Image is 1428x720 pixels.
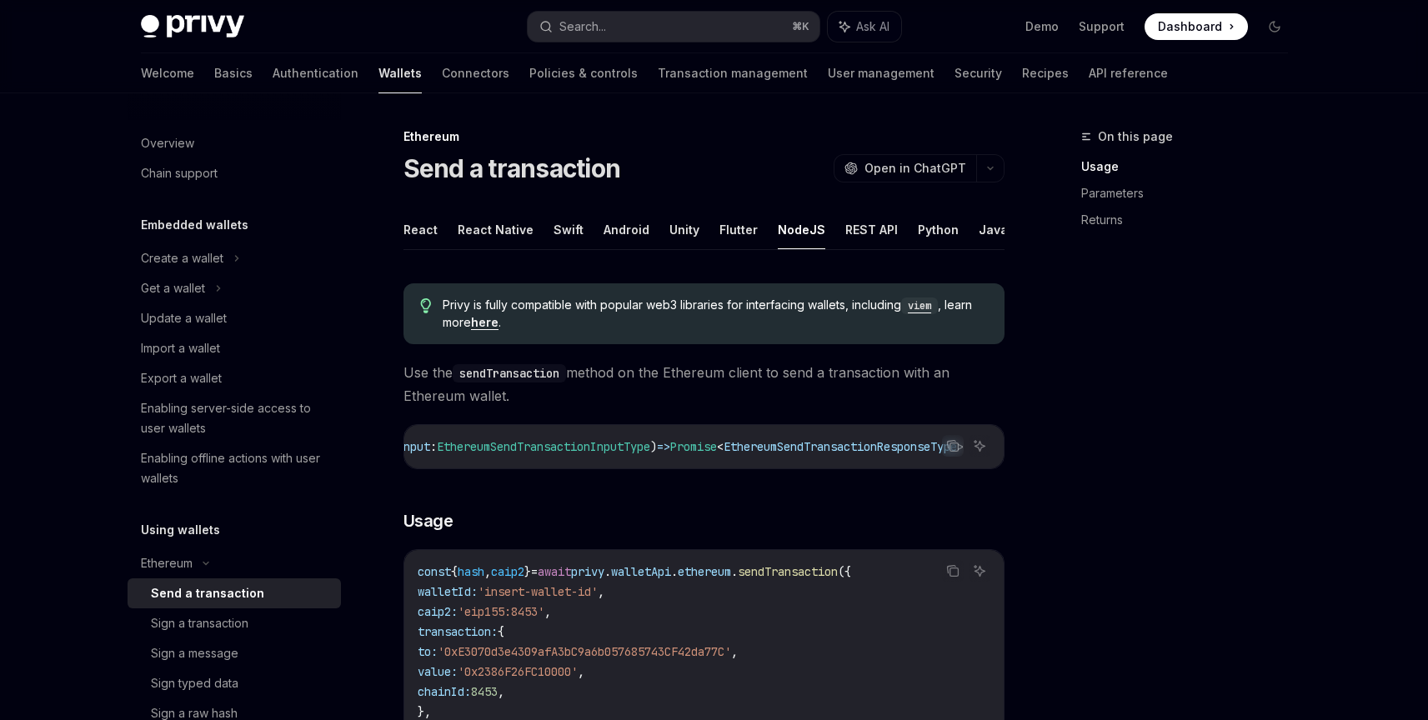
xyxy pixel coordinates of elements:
a: here [471,315,499,330]
a: Dashboard [1145,13,1248,40]
a: Support [1079,18,1125,35]
div: Get a wallet [141,278,205,298]
span: , [484,564,491,579]
button: REST API [845,210,898,249]
span: , [498,684,504,699]
div: Ethereum [403,128,1005,145]
div: Import a wallet [141,338,220,358]
span: caip2: [418,604,458,619]
a: Enabling offline actions with user wallets [128,443,341,493]
a: API reference [1089,53,1168,93]
span: to: [418,644,438,659]
span: '0x2386F26FC10000' [458,664,578,679]
span: transaction: [418,624,498,639]
span: . [671,564,678,579]
h5: Using wallets [141,520,220,540]
a: Usage [1081,153,1301,180]
span: EthereumSendTransactionInputType [437,439,650,454]
div: Sign a transaction [151,613,248,633]
a: Update a wallet [128,303,341,333]
span: > [957,439,964,454]
button: Python [918,210,959,249]
code: viem [901,297,938,314]
div: Sign a message [151,643,238,663]
button: Java [979,210,1008,249]
span: } [524,564,531,579]
span: Usage [403,509,453,532]
a: Wallets [378,53,422,93]
button: Ask AI [969,560,990,582]
button: React Native [458,210,534,249]
a: Basics [214,53,253,93]
span: On this page [1098,127,1173,147]
span: ⌘ K [792,20,809,33]
div: Search... [559,17,606,37]
a: Policies & controls [529,53,638,93]
button: Android [604,210,649,249]
div: Ethereum [141,553,193,573]
a: Parameters [1081,180,1301,207]
a: Enabling server-side access to user wallets [128,393,341,443]
span: walletId: [418,584,478,599]
a: Chain support [128,158,341,188]
span: privy [571,564,604,579]
span: EthereumSendTransactionResponseType [724,439,957,454]
button: Copy the contents from the code block [942,560,964,582]
span: , [731,644,738,659]
span: , [598,584,604,599]
code: sendTransaction [453,364,566,382]
span: 'eip155:8453' [458,604,544,619]
span: , [578,664,584,679]
button: NodeJS [778,210,825,249]
span: input [397,439,430,454]
svg: Tip [420,298,432,313]
a: Returns [1081,207,1301,233]
span: { [451,564,458,579]
span: ethereum [678,564,731,579]
span: 'insert-wallet-id' [478,584,598,599]
button: Search...⌘K [528,12,819,42]
span: Privy is fully compatible with popular web3 libraries for interfacing wallets, including , learn ... [443,297,987,331]
button: Ask AI [969,435,990,457]
a: Overview [128,128,341,158]
span: await [538,564,571,579]
span: , [544,604,551,619]
span: }, [418,704,431,719]
h1: Send a transaction [403,153,621,183]
a: User management [828,53,934,93]
div: Create a wallet [141,248,223,268]
span: . [604,564,611,579]
button: React [403,210,438,249]
button: Ask AI [828,12,901,42]
a: Welcome [141,53,194,93]
span: Dashboard [1158,18,1222,35]
span: '0xE3070d3e4309afA3bC9a6b057685743CF42da77C' [438,644,731,659]
span: { [498,624,504,639]
span: const [418,564,451,579]
span: : [430,439,437,454]
button: Copy the contents from the code block [942,435,964,457]
span: < [717,439,724,454]
div: Enabling server-side access to user wallets [141,398,331,438]
div: Export a wallet [141,368,222,388]
a: Connectors [442,53,509,93]
div: Overview [141,133,194,153]
span: sendTransaction [738,564,838,579]
span: Use the method on the Ethereum client to send a transaction with an Ethereum wallet. [403,361,1005,407]
span: hash [458,564,484,579]
button: Swift [554,210,584,249]
button: Open in ChatGPT [834,154,976,182]
a: viem [901,297,938,312]
div: Chain support [141,163,218,183]
img: dark logo [141,15,244,38]
div: Send a transaction [151,583,264,603]
a: Send a transaction [128,578,341,608]
a: Security [955,53,1002,93]
span: Open in ChatGPT [864,160,966,177]
span: caip2 [491,564,524,579]
div: Enabling offline actions with user wallets [141,448,331,488]
span: 8453 [471,684,498,699]
a: Export a wallet [128,363,341,393]
span: . [731,564,738,579]
button: Toggle dark mode [1261,13,1288,40]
